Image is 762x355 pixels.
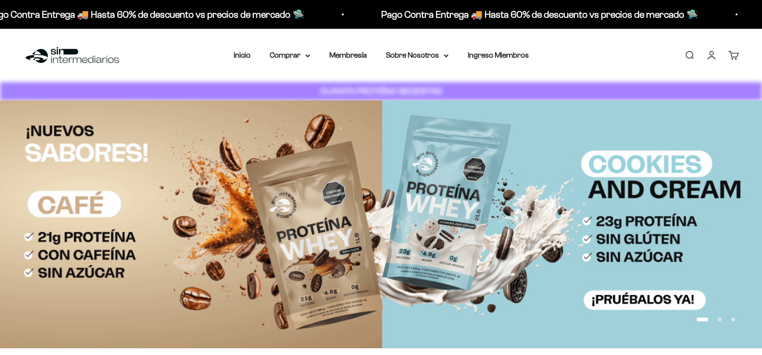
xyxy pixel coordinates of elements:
[329,51,367,59] a: Membresía
[320,86,442,96] strong: CUANTA PROTEÍNA NECESITAS
[386,49,449,61] summary: Sobre Nosotros
[270,49,310,61] summary: Comprar
[234,51,250,59] a: Inicio
[377,7,694,22] p: Pago Contra Entrega 🚚 Hasta 60% de descuento vs precios de mercado 🛸
[468,51,529,59] a: Ingreso Miembros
